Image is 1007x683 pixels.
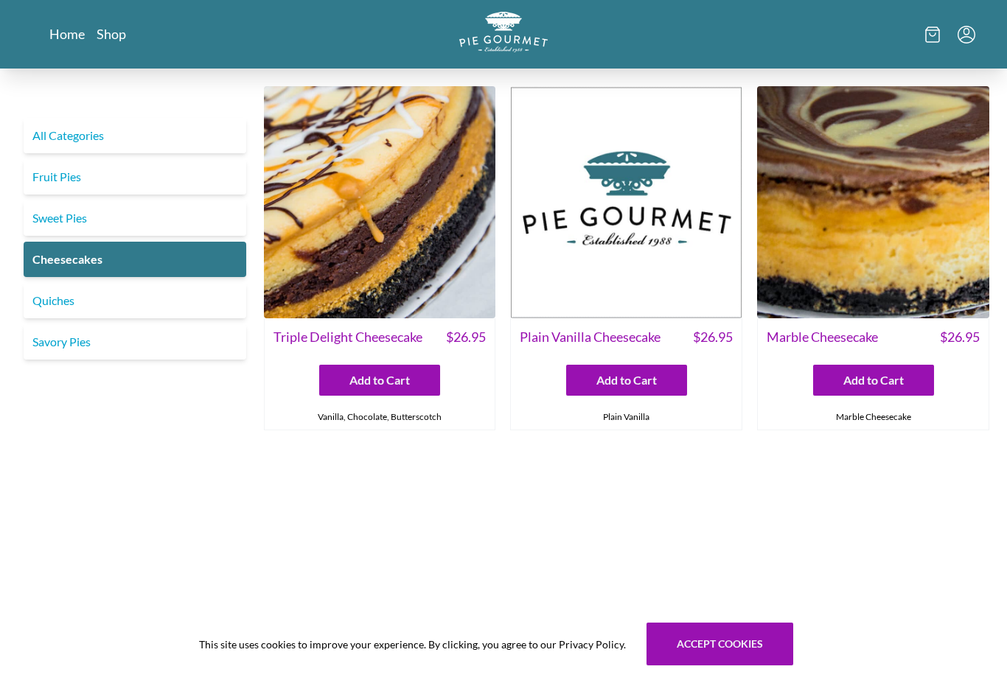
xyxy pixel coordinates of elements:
a: All Categories [24,118,246,153]
span: Plain Vanilla Cheesecake [520,327,661,347]
a: Home [49,25,85,43]
a: Cheesecakes [24,242,246,277]
span: $ 26.95 [446,327,486,347]
a: Savory Pies [24,324,246,360]
a: Shop [97,25,126,43]
button: Accept cookies [647,623,793,665]
span: Triple Delight Cheesecake [273,327,422,347]
button: Add to Cart [813,365,934,396]
img: Plain Vanilla Cheesecake [510,86,742,318]
span: Add to Cart [349,371,410,389]
button: Menu [958,26,975,43]
span: Add to Cart [596,371,657,389]
a: Fruit Pies [24,159,246,195]
span: $ 26.95 [693,327,733,347]
a: Sweet Pies [24,200,246,236]
div: Marble Cheesecake [758,404,989,430]
img: Triple Delight Cheesecake [264,86,496,318]
div: Vanilla, Chocolate, Butterscotch [265,404,495,430]
button: Add to Cart [566,365,687,396]
img: Marble Cheesecake [757,86,989,318]
img: logo [459,12,548,52]
span: This site uses cookies to improve your experience. By clicking, you agree to our Privacy Policy. [199,637,626,652]
span: Add to Cart [843,371,904,389]
div: Plain Vanilla [511,404,742,430]
span: $ 26.95 [940,327,980,347]
a: Logo [459,12,548,57]
a: Quiches [24,283,246,318]
span: Marble Cheesecake [767,327,878,347]
button: Add to Cart [319,365,440,396]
